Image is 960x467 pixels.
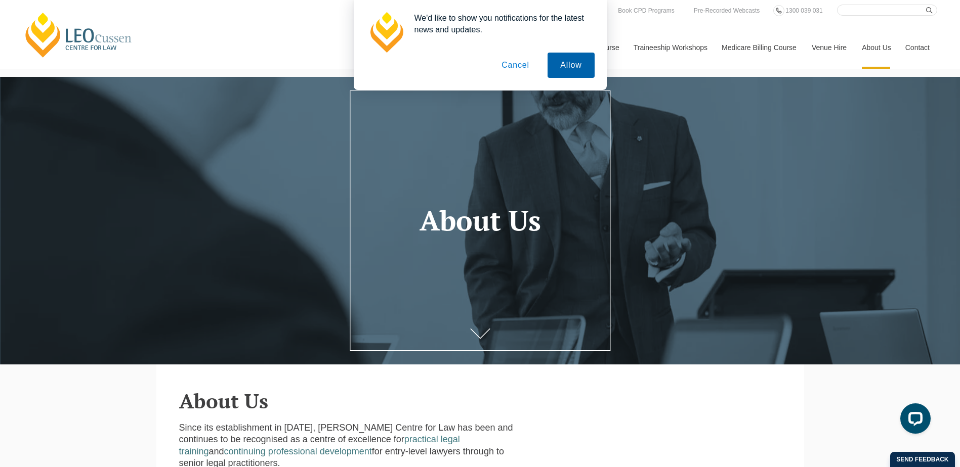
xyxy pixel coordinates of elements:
iframe: LiveChat chat widget [892,399,935,442]
button: Cancel [489,53,542,78]
h1: About Us [365,205,595,236]
img: notification icon [366,12,406,53]
div: We'd like to show you notifications for the latest news and updates. [406,12,595,35]
button: Allow [548,53,594,78]
h2: About Us [179,390,781,412]
a: practical legal training [179,434,460,456]
a: continuing professional development [224,446,372,456]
